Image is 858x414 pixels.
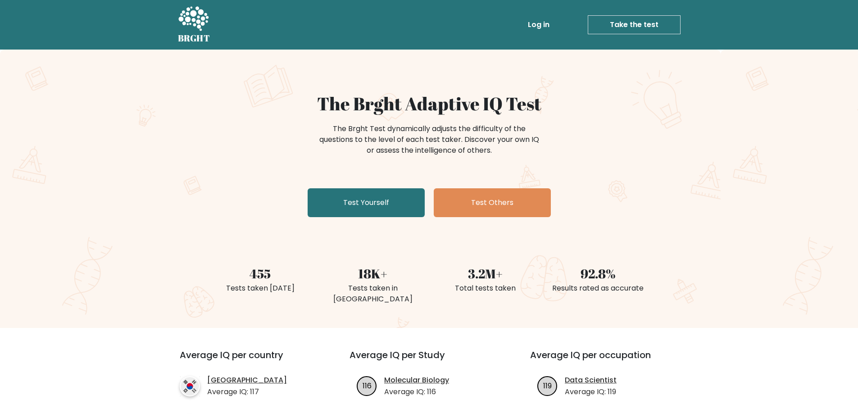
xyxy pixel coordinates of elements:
[178,4,210,46] a: BRGHT
[350,350,508,371] h3: Average IQ per Study
[209,283,311,294] div: Tests taken [DATE]
[434,188,551,217] a: Test Others
[565,387,617,397] p: Average IQ: 119
[547,283,649,294] div: Results rated as accurate
[524,16,553,34] a: Log in
[543,380,552,391] text: 119
[207,387,287,397] p: Average IQ: 117
[308,188,425,217] a: Test Yourself
[180,350,317,371] h3: Average IQ per country
[317,123,542,156] div: The Brght Test dynamically adjusts the difficulty of the questions to the level of each test take...
[178,33,210,44] h5: BRGHT
[363,380,372,391] text: 116
[435,283,536,294] div: Total tests taken
[384,375,449,386] a: Molecular Biology
[180,376,200,396] img: country
[565,375,617,386] a: Data Scientist
[530,350,689,371] h3: Average IQ per occupation
[209,264,311,283] div: 455
[207,375,287,386] a: [GEOGRAPHIC_DATA]
[384,387,449,397] p: Average IQ: 116
[547,264,649,283] div: 92.8%
[588,15,681,34] a: Take the test
[435,264,536,283] div: 3.2M+
[322,264,424,283] div: 18K+
[209,93,649,114] h1: The Brght Adaptive IQ Test
[322,283,424,305] div: Tests taken in [GEOGRAPHIC_DATA]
